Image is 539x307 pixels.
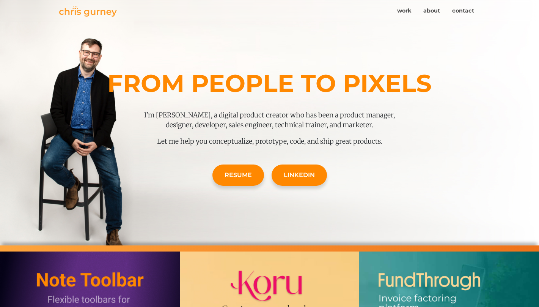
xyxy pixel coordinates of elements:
a: LinkedIn [272,165,327,186]
a: work [391,4,417,18]
strong: From people to pixels [107,68,432,98]
img: Chris Gurney logo [59,6,117,17]
a: contact [446,4,480,18]
p: I'm [PERSON_NAME], a digital product creator who has been a product manager, designer, developer,... [131,110,408,130]
p: Let me help you conceptualize, prototype, code, and ship great products. [131,136,408,146]
a: about [417,4,446,18]
a: Resume [212,165,264,186]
